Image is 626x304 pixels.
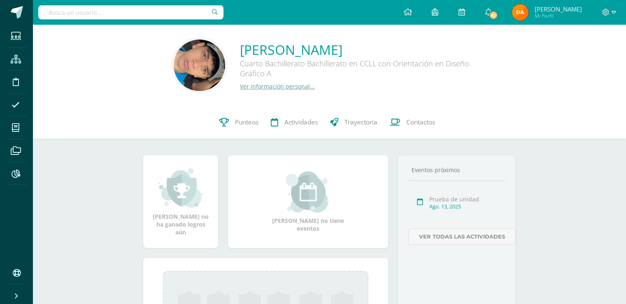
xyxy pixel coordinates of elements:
[235,118,258,126] span: Punteos
[406,118,435,126] span: Contactos
[158,167,203,208] img: achievement_small.png
[429,195,503,203] div: Prueba de unidad
[324,106,384,139] a: Trayectoria
[284,118,318,126] span: Actividades
[535,5,582,13] span: [PERSON_NAME]
[267,171,349,232] div: [PERSON_NAME] no tiene eventos
[240,58,487,82] div: Cuarto Bachillerato Bachillerato en CCLL con Orientación en Diseño Gráfico A
[174,40,225,91] img: 12fa4b30a41d8f70c5d90db69d2b6976.png
[240,41,487,58] a: [PERSON_NAME]
[429,203,503,210] div: Ago. 13, 2025
[38,5,223,19] input: Busca un usuario...
[240,82,315,90] a: Ver información personal...
[535,12,582,19] span: Mi Perfil
[408,229,516,245] a: Ver todas las actividades
[151,167,210,236] div: [PERSON_NAME] no ha ganado logros aún
[213,106,265,139] a: Punteos
[344,118,377,126] span: Trayectoria
[384,106,441,139] a: Contactos
[408,166,505,174] div: Eventos próximos
[286,171,330,213] img: event_small.png
[512,4,528,21] img: 82a5943632aca8211823fb2e9800a6c1.png
[489,11,498,20] span: 10
[265,106,324,139] a: Actividades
